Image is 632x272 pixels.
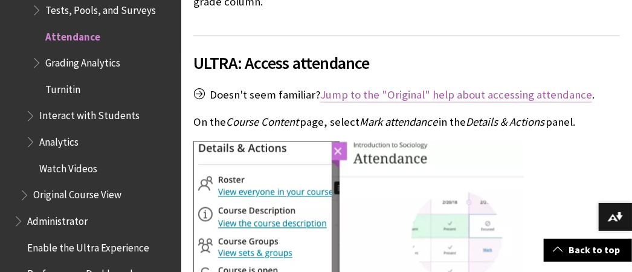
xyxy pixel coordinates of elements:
[45,53,120,69] span: Grading Analytics
[320,88,592,103] a: Jump to the "Original" help about accessing attendance
[193,51,620,76] span: ULTRA: Access attendance
[33,185,121,201] span: Original Course View
[544,239,632,261] a: Back to top
[27,211,88,227] span: Administrator
[360,115,437,129] span: Mark attendance
[226,115,298,129] span: Course Content
[39,132,79,148] span: Analytics
[45,27,100,43] span: Attendance
[39,158,97,175] span: Watch Videos
[27,238,149,254] span: Enable the Ultra Experience
[45,79,80,96] span: Turnitin
[39,106,140,122] span: Interact with Students
[193,115,620,131] p: On the page, select in the panel.
[466,115,544,129] span: Details & Actions
[193,88,620,103] p: Doesn't seem familiar? .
